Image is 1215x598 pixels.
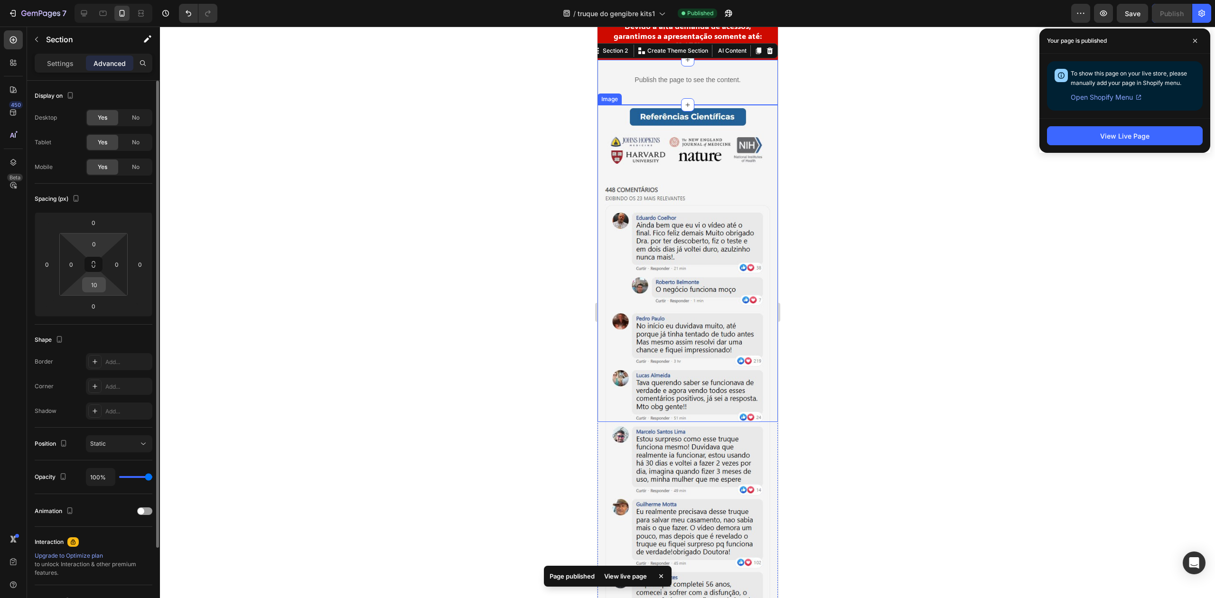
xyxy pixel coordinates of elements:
[98,113,107,122] span: Yes
[98,163,107,171] span: Yes
[62,8,66,19] p: 7
[687,9,713,18] span: Published
[598,570,653,583] div: View live page
[2,68,22,77] div: Image
[1152,4,1192,23] button: Publish
[35,538,64,546] div: Interaction
[1071,70,1187,86] span: To show this page on your live store, please manually add your page in Shopify menu.
[105,358,150,366] div: Add...
[35,163,53,171] div: Mobile
[105,383,150,391] div: Add...
[35,471,69,484] div: Opacity
[117,19,151,30] button: AI Content
[35,551,152,577] div: to unlock Interaction & other premium features.
[35,382,54,391] div: Corner
[550,571,595,581] p: Page published
[132,163,140,171] span: No
[90,440,106,447] span: Static
[133,257,147,271] input: 0
[132,138,140,147] span: No
[84,278,103,292] input: 10px
[1125,9,1140,18] span: Save
[578,9,655,19] span: truque do gengibre kits1
[110,257,124,271] input: 0px
[84,237,103,251] input: 0px
[93,58,126,68] p: Advanced
[47,58,74,68] p: Settings
[35,113,57,122] div: Desktop
[4,4,71,23] button: 7
[64,257,78,271] input: 0px
[35,438,69,450] div: Position
[1183,551,1206,574] div: Open Intercom Messenger
[9,101,23,109] div: 450
[86,468,115,486] input: Auto
[86,435,152,452] button: Static
[1100,131,1150,141] div: View Live Page
[40,257,54,271] input: 0
[1160,9,1184,19] div: Publish
[1117,4,1148,23] button: Save
[179,4,217,23] div: Undo/Redo
[50,20,111,28] p: Create Theme Section
[35,138,51,147] div: Tablet
[35,193,82,206] div: Spacing (px)
[132,113,140,122] span: No
[35,90,76,103] div: Display on
[1047,36,1107,46] p: Your page is published
[46,34,124,45] p: Section
[35,551,152,560] div: Upgrade to Optimize plan
[98,138,107,147] span: Yes
[598,27,778,598] iframe: Design area
[78,14,103,24] strong: [DATE]
[1071,92,1133,103] span: Open Shopify Menu
[35,505,75,518] div: Animation
[84,215,103,230] input: 0
[3,20,32,28] div: Section 2
[1047,126,1203,145] button: View Live Page
[35,407,56,415] div: Shadow
[84,299,103,313] input: 0
[35,357,53,366] div: Border
[105,407,150,416] div: Add...
[7,174,23,181] div: Beta
[573,9,576,19] span: /
[35,334,65,346] div: Shape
